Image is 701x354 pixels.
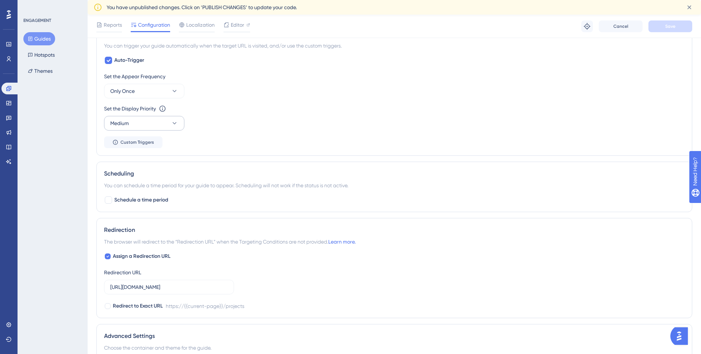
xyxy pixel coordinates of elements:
[670,325,692,347] iframe: UserGuiding AI Assistant Launcher
[110,283,228,291] input: https://www.example.com/
[231,20,244,29] span: Editor
[328,239,356,245] a: Learn more.
[104,332,685,340] div: Advanced Settings
[113,302,163,310] span: Redirect to Exact URL
[104,169,685,178] div: Scheduling
[138,20,170,29] span: Configuration
[120,139,154,145] span: Custom Triggers
[104,237,356,246] span: The browser will redirect to the “Redirection URL” when the Targeting Conditions are not provided.
[104,343,685,352] div: Choose the container and theme for the guide.
[104,268,141,277] div: Redirection URL
[110,119,129,128] span: Medium
[17,2,46,11] span: Need Help?
[23,64,57,78] button: Themes
[104,20,122,29] span: Reports
[114,196,168,204] span: Schedule a time period
[110,87,135,95] span: Only Once
[104,104,156,113] div: Set the Display Priority
[23,18,51,23] div: ENGAGEMENT
[104,84,184,98] button: Only Once
[104,41,685,50] div: You can trigger your guide automatically when the target URL is visited, and/or use the custom tr...
[113,252,171,261] span: Assign a Redirection URL
[104,226,685,234] div: Redirection
[23,48,59,61] button: Hotspots
[166,302,244,310] div: https://{{current-page}}/projects
[186,20,215,29] span: Localization
[665,23,675,29] span: Save
[114,56,144,65] span: Auto-Trigger
[599,20,643,32] button: Cancel
[104,116,184,131] button: Medium
[107,3,297,12] span: You have unpublished changes. Click on ‘PUBLISH CHANGES’ to update your code.
[104,181,685,190] div: You can schedule a time period for your guide to appear. Scheduling will not work if the status i...
[104,136,162,148] button: Custom Triggers
[104,72,685,81] div: Set the Appear Frequency
[613,23,628,29] span: Cancel
[648,20,692,32] button: Save
[23,32,55,45] button: Guides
